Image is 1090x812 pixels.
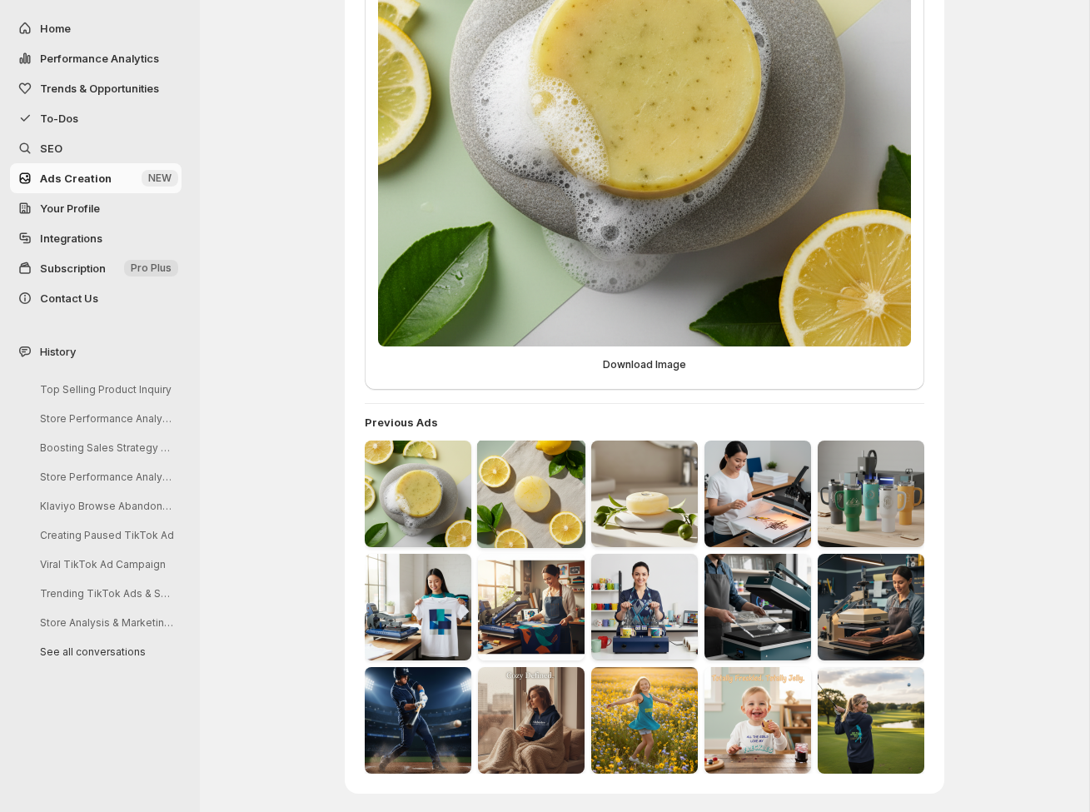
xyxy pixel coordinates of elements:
img: previous ad [365,667,471,774]
button: Trends & Opportunities [10,73,182,103]
img: previous ad [477,440,586,549]
button: Store Performance Analysis and Suggestions [27,464,185,490]
span: Your Profile [40,202,100,215]
button: Store Performance Analysis and Recommendations [27,406,185,431]
span: Integrations [40,232,102,245]
h4: Previous Ads [365,414,924,431]
span: Contact Us [40,291,98,305]
span: Pro Plus [131,262,172,275]
img: previous ad [818,441,924,547]
button: Download Image [593,353,696,376]
span: NEW [148,172,172,185]
span: Ads Creation [40,172,112,185]
img: previous ad [591,667,698,774]
span: Subscription [40,262,106,275]
img: previous ad [591,441,698,547]
button: Performance Analytics [10,43,182,73]
img: previous ad [704,667,811,774]
button: Top Selling Product Inquiry [27,376,185,402]
button: Boosting Sales Strategy Discussion [27,435,185,461]
img: previous ad [818,667,924,774]
button: Contact Us [10,283,182,313]
img: previous ad [704,441,811,547]
a: Integrations [10,223,182,253]
button: Ads Creation [10,163,182,193]
span: Home [40,22,71,35]
span: History [40,343,76,360]
button: Klaviyo Browse Abandonment Email Drafting [27,493,185,519]
img: previous ad [478,554,585,660]
button: Viral TikTok Ad Campaign [27,551,185,577]
a: SEO [10,133,182,163]
button: Trending TikTok Ads & Script [27,580,185,606]
img: previous ad [478,667,585,774]
button: To-Dos [10,103,182,133]
button: Creating Paused TikTok Ad [27,522,185,548]
span: Trends & Opportunities [40,82,159,95]
img: previous ad [704,554,811,660]
button: Subscription [10,253,182,283]
span: To-Dos [40,112,78,125]
img: previous ad [365,441,471,547]
button: Store Analysis & Marketing Help [27,610,185,635]
button: Home [10,13,182,43]
img: previous ad [365,554,471,660]
span: SEO [40,142,62,155]
button: See all conversations [27,639,185,665]
img: previous ad [591,554,698,660]
span: Download Image [603,358,686,371]
a: Your Profile [10,193,182,223]
img: previous ad [818,554,924,660]
span: Performance Analytics [40,52,159,65]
